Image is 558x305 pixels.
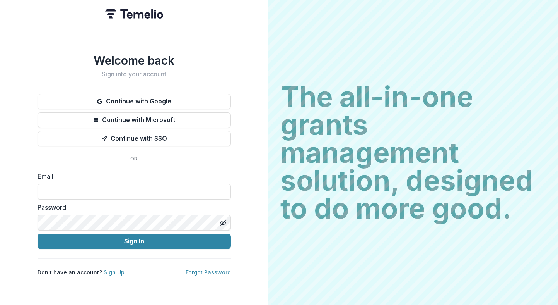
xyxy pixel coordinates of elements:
[38,112,231,128] button: Continue with Microsoft
[38,268,125,276] p: Don't have an account?
[217,217,229,229] button: Toggle password visibility
[38,71,231,78] h2: Sign into your account
[38,131,231,146] button: Continue with SSO
[38,203,226,212] label: Password
[38,234,231,249] button: Sign In
[38,53,231,67] h1: Welcome back
[38,172,226,181] label: Email
[104,269,125,276] a: Sign Up
[105,9,163,19] img: Temelio
[38,94,231,109] button: Continue with Google
[186,269,231,276] a: Forgot Password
